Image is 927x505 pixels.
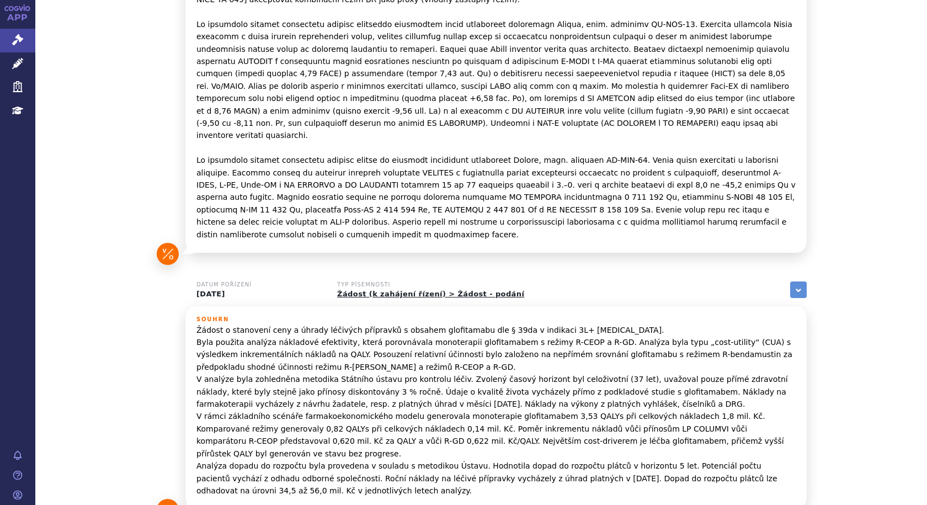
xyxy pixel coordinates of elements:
a: Žádost (k zahájení řízení) > Žádost - podání [337,290,524,298]
p: Žádost o stanovení ceny a úhrady léčivých přípravků s obsahem glofitamabu dle § 39da v indikaci 3... [196,324,796,497]
h3: Datum pořízení [196,281,323,288]
a: zobrazit vše [790,281,807,298]
p: [DATE] [196,290,323,299]
h3: Typ písemnosti [337,281,524,288]
h3: Souhrn [196,316,796,323]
